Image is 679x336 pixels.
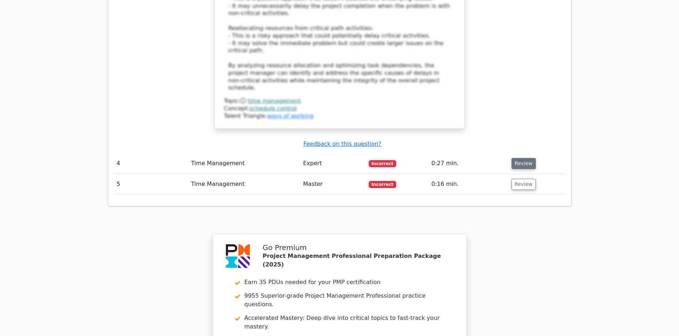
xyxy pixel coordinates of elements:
[303,140,381,147] a: Feedback on this question?
[114,153,188,174] td: 4
[511,179,536,190] button: Review
[300,174,366,195] td: Master
[224,97,455,120] div: Talent Triangle:
[300,153,366,174] td: Expert
[188,153,300,174] td: Time Management
[188,174,300,195] td: Time Management
[267,112,314,119] a: ways of working
[224,97,455,105] div: Topic:
[428,174,509,195] td: 0:16 min.
[248,97,301,104] a: time management
[369,181,396,188] span: Incorrect
[428,153,509,174] td: 0:27 min.
[369,160,396,167] span: Incorrect
[114,174,188,195] td: 5
[511,158,536,169] button: Review
[224,105,455,112] div: Concept:
[249,105,297,112] a: schedule control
